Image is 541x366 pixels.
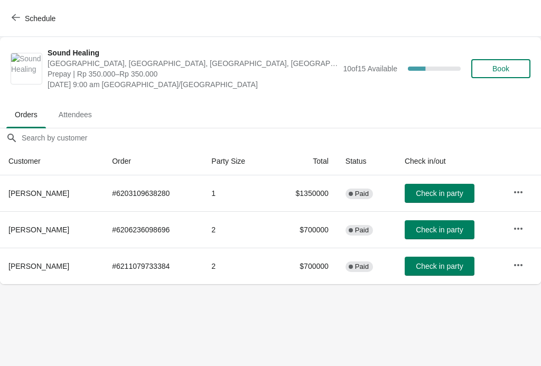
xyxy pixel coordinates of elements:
[48,69,338,79] span: Prepay | Rp 350.000–Rp 350.000
[48,79,338,90] span: [DATE] 9:00 am [GEOGRAPHIC_DATA]/[GEOGRAPHIC_DATA]
[405,184,474,203] button: Check in party
[270,248,337,284] td: $700000
[6,105,46,124] span: Orders
[48,48,338,58] span: Sound Healing
[471,59,530,78] button: Book
[203,211,270,248] td: 2
[11,53,42,84] img: Sound Healing
[8,262,69,270] span: [PERSON_NAME]
[405,220,474,239] button: Check in party
[355,226,369,234] span: Paid
[203,147,270,175] th: Party Size
[343,64,397,73] span: 10 of 15 Available
[337,147,396,175] th: Status
[104,248,203,284] td: # 6211079733384
[5,9,64,28] button: Schedule
[203,248,270,284] td: 2
[8,189,69,198] span: [PERSON_NAME]
[104,147,203,175] th: Order
[50,105,100,124] span: Attendees
[48,58,338,69] span: [GEOGRAPHIC_DATA], [GEOGRAPHIC_DATA], [GEOGRAPHIC_DATA], [GEOGRAPHIC_DATA], [GEOGRAPHIC_DATA]
[396,147,505,175] th: Check in/out
[25,14,55,23] span: Schedule
[203,175,270,211] td: 1
[8,226,69,234] span: [PERSON_NAME]
[21,128,541,147] input: Search by customer
[104,175,203,211] td: # 6203109638280
[492,64,509,73] span: Book
[270,147,337,175] th: Total
[416,189,463,198] span: Check in party
[416,262,463,270] span: Check in party
[355,262,369,271] span: Paid
[270,211,337,248] td: $700000
[270,175,337,211] td: $1350000
[104,211,203,248] td: # 6206236098696
[416,226,463,234] span: Check in party
[355,190,369,198] span: Paid
[405,257,474,276] button: Check in party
